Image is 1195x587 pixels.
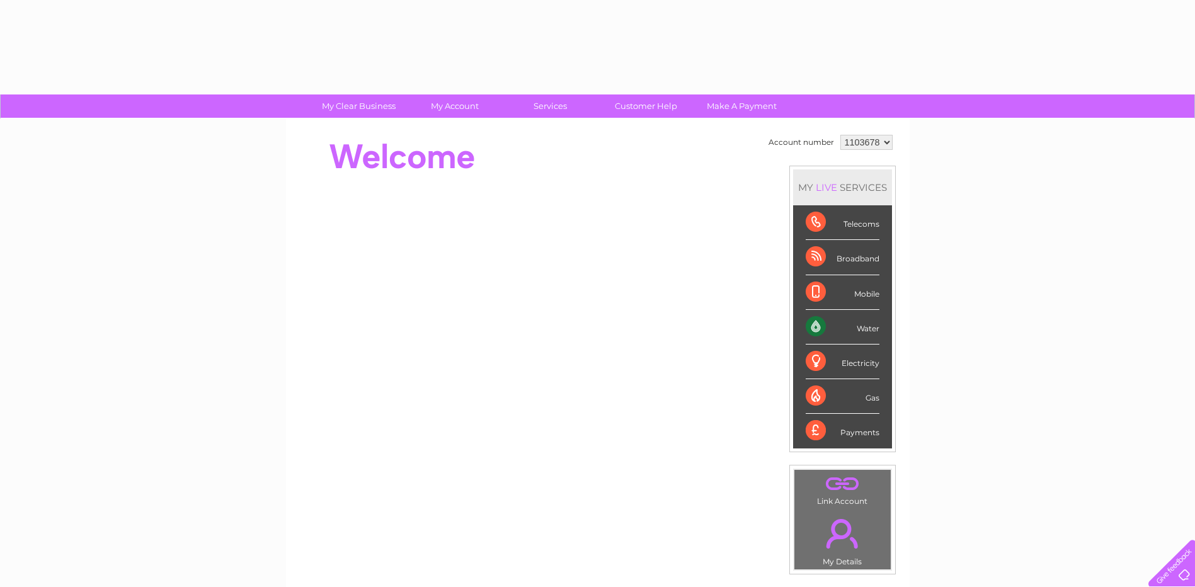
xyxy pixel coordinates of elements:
[798,473,888,495] a: .
[798,511,888,556] a: .
[498,94,602,118] a: Services
[813,181,840,193] div: LIVE
[307,94,411,118] a: My Clear Business
[806,205,879,240] div: Telecoms
[793,169,892,205] div: MY SERVICES
[690,94,794,118] a: Make A Payment
[806,310,879,345] div: Water
[794,508,891,570] td: My Details
[794,469,891,509] td: Link Account
[806,379,879,414] div: Gas
[403,94,506,118] a: My Account
[806,414,879,448] div: Payments
[806,240,879,275] div: Broadband
[806,345,879,379] div: Electricity
[806,275,879,310] div: Mobile
[594,94,698,118] a: Customer Help
[765,132,837,153] td: Account number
